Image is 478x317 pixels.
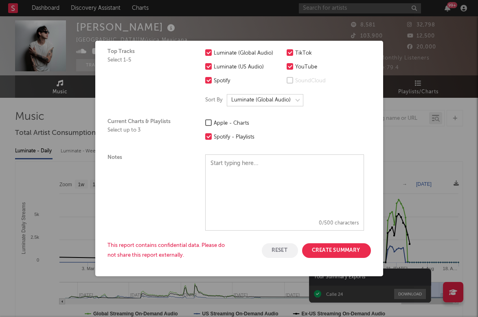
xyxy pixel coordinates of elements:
div: Current Charts & Playlists [107,119,189,142]
div: YouTube [295,62,364,72]
div: Select up to 3 [107,127,189,134]
div: Spotify [214,76,283,86]
div: Top Tracks [107,48,189,106]
div: SoundCloud [295,76,364,86]
div: Spotify - Playlists [214,132,283,142]
div: This report contains confidential data. Please do not share this report externally. [107,241,230,260]
div: Notes [107,154,189,231]
button: Reset [262,243,298,258]
div: Luminate (Global Audio) [214,48,283,58]
div: Apple - Charts [214,119,283,128]
div: 0 /500 characters [206,216,364,230]
div: Select 1-5 [107,57,189,64]
button: Create Summary [302,243,371,258]
div: Luminate (US Audio) [214,62,283,72]
div: TikTok [295,48,364,58]
label: Sort By [205,95,223,105]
